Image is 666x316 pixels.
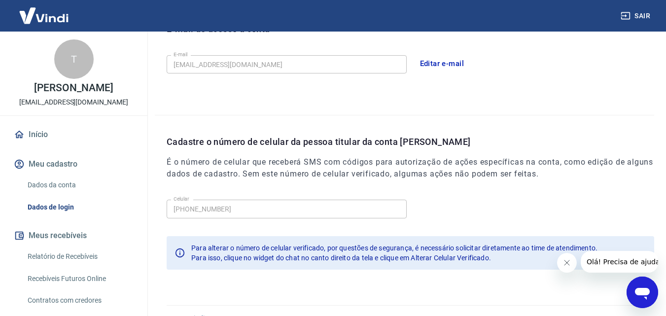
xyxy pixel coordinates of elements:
a: Início [12,124,136,145]
a: Dados da conta [24,175,136,195]
a: Dados de login [24,197,136,217]
div: T [54,39,94,79]
iframe: Fechar mensagem [557,253,577,273]
button: Meus recebíveis [12,225,136,246]
span: Para alterar o número de celular verificado, por questões de segurança, é necessário solicitar di... [191,244,597,252]
button: Sair [619,7,654,25]
a: Relatório de Recebíveis [24,246,136,267]
p: [PERSON_NAME] [34,83,113,93]
span: Olá! Precisa de ajuda? [6,7,83,15]
button: Editar e-mail [415,53,470,74]
iframe: Mensagem da empresa [581,251,658,273]
iframe: Botão para abrir a janela de mensagens [627,277,658,308]
label: Celular [174,195,189,203]
span: Para isso, clique no widget do chat no canto direito da tela e clique em Alterar Celular Verificado. [191,254,491,262]
button: Meu cadastro [12,153,136,175]
p: Cadastre o número de celular da pessoa titular da conta [PERSON_NAME] [167,135,654,148]
img: Vindi [12,0,76,31]
h6: É o número de celular que receberá SMS com códigos para autorização de ações específicas na conta... [167,156,654,180]
a: Recebíveis Futuros Online [24,269,136,289]
label: E-mail [174,51,187,58]
a: Contratos com credores [24,290,136,311]
p: [EMAIL_ADDRESS][DOMAIN_NAME] [19,97,128,107]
